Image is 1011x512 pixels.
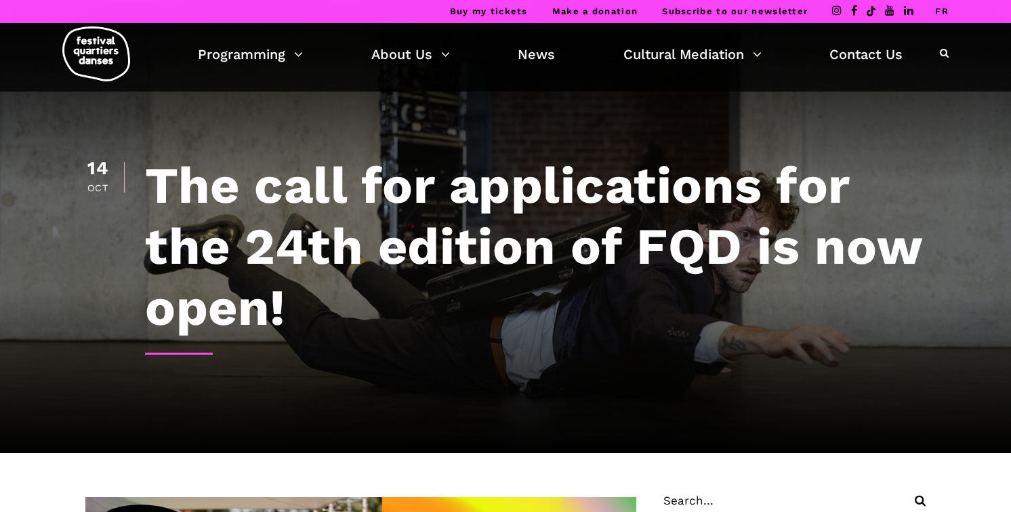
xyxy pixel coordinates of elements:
a: About Us [371,43,450,66]
h1: The call for applications for the 24th edition of FQD is now open! [145,155,926,338]
a: Make a donation [552,6,638,16]
a: Programming [198,43,303,66]
a: FR [935,6,949,16]
img: logo-fqd-med [62,26,130,81]
div: 14 [85,159,110,178]
div: Oct [85,183,110,193]
a: Subscribe to our newsletter [662,6,808,16]
a: News [518,43,555,66]
a: Cultural Mediation [623,43,762,66]
a: Buy my tickets [450,6,528,16]
a: Contact Us [829,43,903,66]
